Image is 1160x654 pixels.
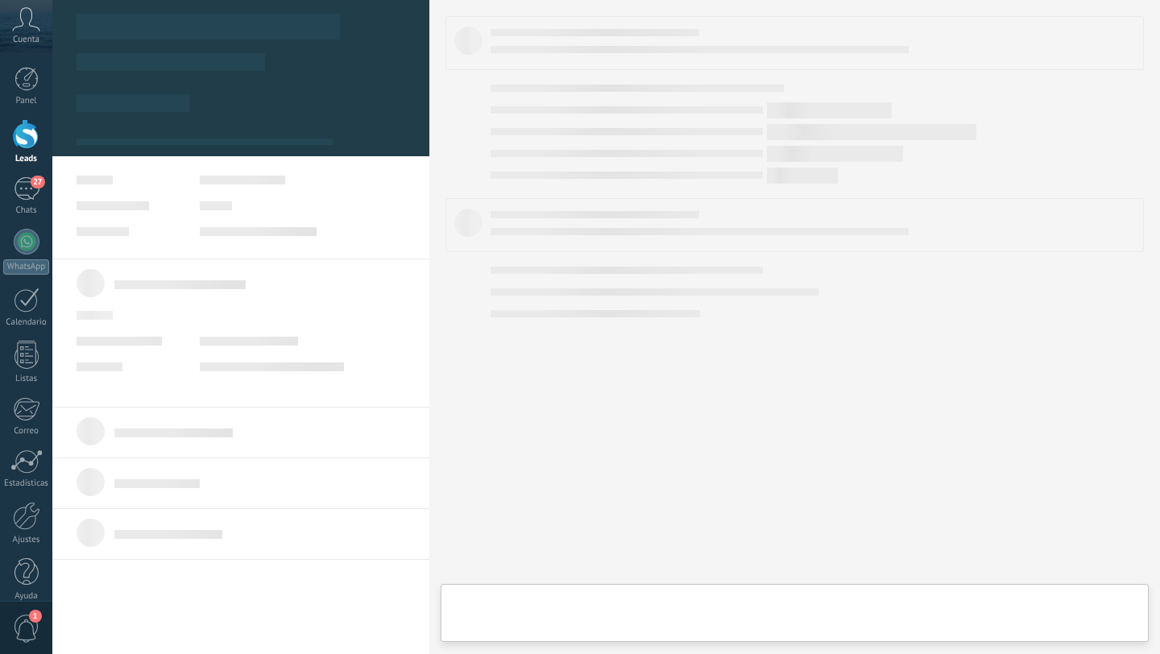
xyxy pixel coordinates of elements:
div: Chats [3,205,50,216]
div: Estadísticas [3,478,50,489]
span: 1 [29,610,42,623]
div: Calendario [3,317,50,328]
span: 27 [31,176,44,188]
div: WhatsApp [3,259,49,275]
div: Leads [3,154,50,164]
div: Listas [3,374,50,384]
span: Cuenta [13,35,39,45]
div: Panel [3,96,50,106]
div: Ajustes [3,535,50,545]
div: Correo [3,426,50,437]
div: Ayuda [3,591,50,602]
